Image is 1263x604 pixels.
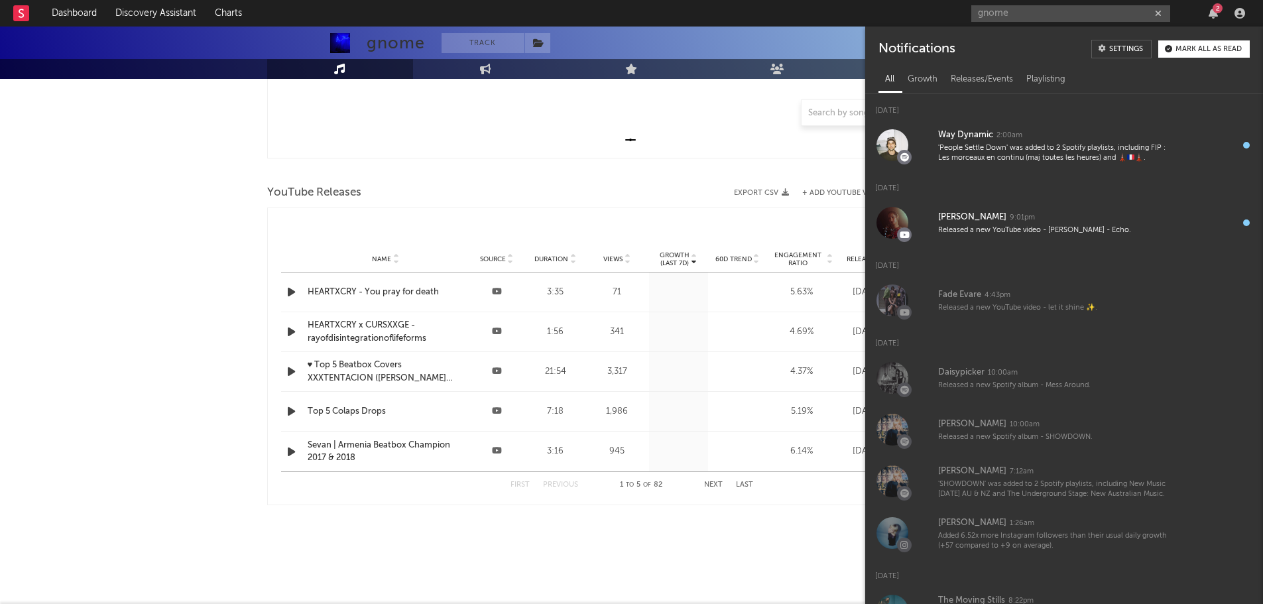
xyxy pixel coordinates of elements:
[588,445,646,458] div: 945
[865,197,1263,249] a: [PERSON_NAME]9:01pmReleased a new YouTube video - [PERSON_NAME] - Echo.
[938,515,1006,531] div: [PERSON_NAME]
[985,290,1010,300] div: 4:43pm
[530,326,582,339] div: 1:56
[372,255,391,263] span: Name
[865,119,1263,171] a: Way Dynamic2:00am'People Settle Down' was added to 2 Spotify playlists, including FIP : Les morce...
[1109,46,1143,53] div: Settings
[996,131,1022,141] div: 2:00am
[770,326,833,339] div: 4.69 %
[865,274,1263,326] a: Fade Evare4:43pmReleased a new YouTube video - let it shine ✨.
[588,326,646,339] div: 341
[626,482,634,488] span: to
[988,368,1018,378] div: 10:00am
[1010,213,1035,223] div: 9:01pm
[938,381,1172,391] div: Released a new Spotify album - Mess Around.
[308,405,464,418] a: Top 5 Colaps Drops
[530,365,582,379] div: 21:54
[534,255,568,263] span: Duration
[938,287,981,303] div: Fade Evare
[938,225,1172,235] div: Released a new YouTube video - [PERSON_NAME] - Echo.
[938,416,1006,432] div: [PERSON_NAME]
[802,108,941,119] input: Search by song name or URL
[865,455,1263,507] a: [PERSON_NAME]7:12am'SHOWDOWN' was added to 2 Spotify playlists, including New Music [DATE] AU & N...
[840,445,893,458] div: [DATE]
[1175,46,1242,53] div: Mark all as read
[938,463,1006,479] div: [PERSON_NAME]
[840,405,893,418] div: [DATE]
[715,255,752,263] span: 60D Trend
[865,352,1263,404] a: Daisypicker10:00amReleased a new Spotify album - Mess Around.
[1010,420,1040,430] div: 10:00am
[1091,40,1152,58] a: Settings
[938,210,1006,225] div: [PERSON_NAME]
[588,405,646,418] div: 1,986
[588,365,646,379] div: 3,317
[865,559,1263,585] div: [DATE]
[938,303,1172,313] div: Released a new YouTube video - let it shine ✨.
[938,365,985,381] div: Daisypicker
[802,190,884,197] button: + Add YouTube Video
[1010,518,1034,528] div: 1:26am
[1020,68,1072,91] div: Playlisting
[511,481,530,489] button: First
[789,190,884,197] div: + Add YouTube Video
[543,481,578,489] button: Previous
[770,365,833,379] div: 4.37 %
[865,171,1263,197] div: [DATE]
[865,326,1263,352] div: [DATE]
[308,319,464,345] a: HEARTXCRY x CURSXXGE - rayofdisintegrationoflifeforms
[308,286,464,299] a: HEARTXCRY - You pray for death
[660,259,690,267] p: (Last 7d)
[267,185,361,201] span: YouTube Releases
[865,249,1263,274] div: [DATE]
[1213,3,1223,13] div: 2
[840,286,893,299] div: [DATE]
[938,531,1172,552] div: Added 6.52x more Instagram followers than their usual daily growth (+57 compared to +9 on average).
[603,255,623,263] span: Views
[865,507,1263,559] a: [PERSON_NAME]1:26amAdded 6.52x more Instagram followers than their usual daily growth (+57 compar...
[643,482,651,488] span: of
[840,365,893,379] div: [DATE]
[865,93,1263,119] div: [DATE]
[530,445,582,458] div: 3:16
[1209,8,1218,19] button: 2
[588,286,646,299] div: 71
[1010,467,1034,477] div: 7:12am
[704,481,723,489] button: Next
[770,251,825,267] span: Engagement Ratio
[878,68,901,91] div: All
[734,189,789,197] button: Export CSV
[938,127,993,143] div: Way Dynamic
[865,404,1263,455] a: [PERSON_NAME]10:00amReleased a new Spotify album - SHOWDOWN.
[901,68,944,91] div: Growth
[530,405,582,418] div: 7:18
[770,286,833,299] div: 5.63 %
[840,326,893,339] div: [DATE]
[442,33,524,53] button: Track
[944,68,1020,91] div: Releases/Events
[971,5,1170,22] input: Search for artists
[660,251,690,259] p: Growth
[480,255,506,263] span: Source
[530,286,582,299] div: 3:35
[736,481,753,489] button: Last
[847,255,878,263] span: Released
[878,40,955,58] div: Notifications
[770,445,833,458] div: 6.14 %
[1158,40,1250,58] button: Mark all as read
[367,33,425,53] div: gnome
[308,359,464,385] a: ♥ Top 5 Beatbox Covers XXXTENTACION ([PERSON_NAME] [DATE]-[DATE]) ♥
[938,432,1172,442] div: Released a new Spotify album - SHOWDOWN.
[605,477,678,493] div: 1 5 82
[938,479,1172,500] div: 'SHOWDOWN' was added to 2 Spotify playlists, including New Music [DATE] AU & NZ and The Undergrou...
[308,439,464,465] a: Sevan | Armenia Beatbox Champion 2017 & 2018
[938,143,1172,164] div: 'People Settle Down' was added to 2 Spotify playlists, including FIP : Les morceaux en continu (m...
[770,405,833,418] div: 5.19 %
